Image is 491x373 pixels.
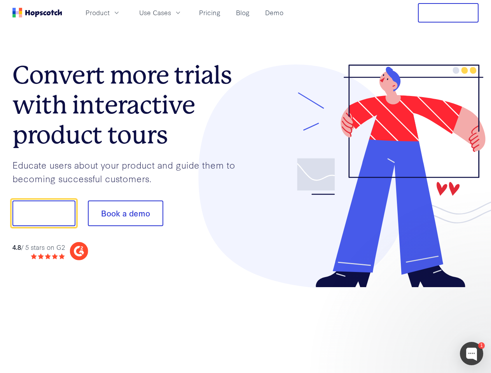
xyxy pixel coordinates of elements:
a: Demo [262,6,287,19]
button: Show me! [12,200,75,226]
button: Use Cases [135,6,187,19]
span: Use Cases [139,8,171,17]
p: Educate users about your product and guide them to becoming successful customers. [12,158,246,185]
a: Blog [233,6,253,19]
span: Product [86,8,110,17]
button: Free Trial [418,3,479,23]
a: Pricing [196,6,224,19]
div: 1 [478,342,485,349]
button: Product [81,6,125,19]
a: Home [12,8,62,17]
button: Book a demo [88,200,163,226]
strong: 4.8 [12,242,21,251]
div: / 5 stars on G2 [12,242,65,252]
h1: Convert more trials with interactive product tours [12,60,246,150]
